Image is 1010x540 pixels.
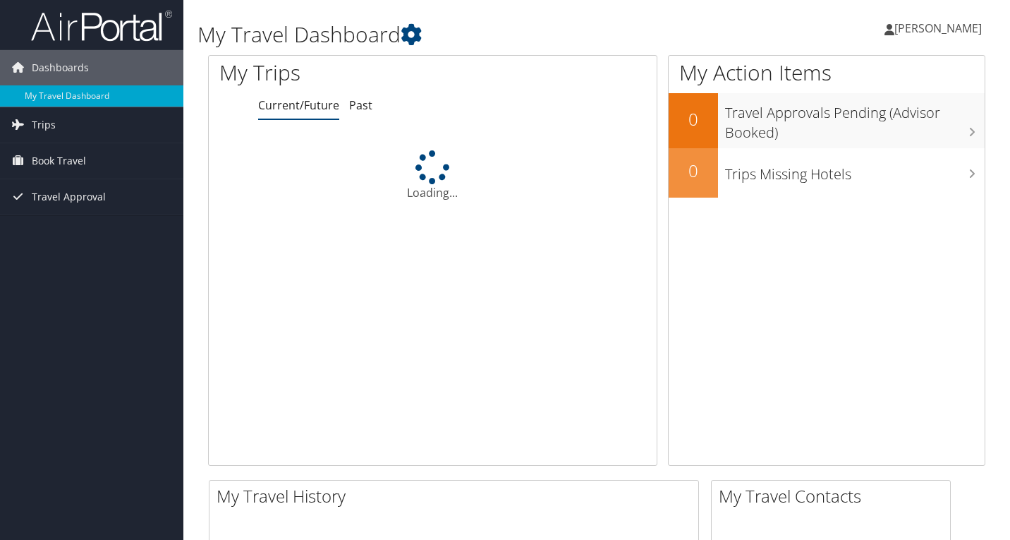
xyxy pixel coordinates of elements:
h2: 0 [669,159,718,183]
a: 0Trips Missing Hotels [669,148,985,198]
span: Dashboards [32,50,89,85]
h3: Trips Missing Hotels [725,157,985,184]
a: Past [349,97,372,113]
h2: My Travel Contacts [719,484,950,508]
a: [PERSON_NAME] [884,7,996,49]
div: Loading... [209,150,657,201]
h1: My Action Items [669,58,985,88]
h3: Travel Approvals Pending (Advisor Booked) [725,96,985,143]
span: Book Travel [32,143,86,179]
span: Travel Approval [32,179,106,215]
a: 0Travel Approvals Pending (Advisor Booked) [669,93,985,148]
h2: My Travel History [217,484,698,508]
a: Current/Future [258,97,339,113]
span: Trips [32,107,56,143]
h1: My Trips [219,58,459,88]
img: airportal-logo.png [31,9,172,42]
h2: 0 [669,107,718,131]
h1: My Travel Dashboard [197,20,730,49]
span: [PERSON_NAME] [894,20,982,36]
